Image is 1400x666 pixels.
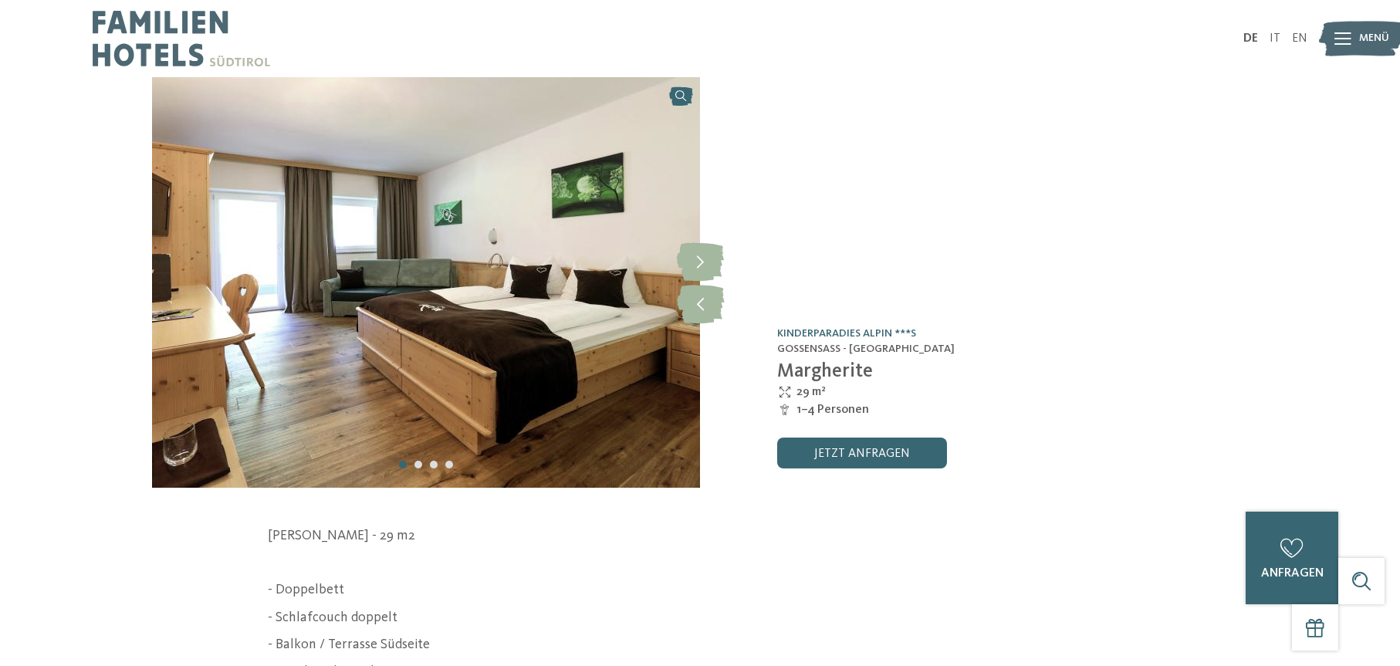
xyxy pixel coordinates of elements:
p: - Schlafcouch doppelt [268,608,1132,627]
p: - Doppelbett [268,580,1132,600]
a: Kinderparadies Alpin ***S [777,328,916,339]
div: Carousel Page 1 (Current Slide) [399,461,407,468]
span: Margherite [777,362,873,381]
span: Menü [1359,31,1389,46]
div: Carousel Page 4 [445,461,453,468]
span: 29 m² [796,384,826,401]
a: anfragen [1246,512,1338,604]
p: - Balkon / Terrasse Südseite [268,635,1132,654]
div: Carousel Page 3 [430,461,438,468]
a: jetzt anfragen [777,438,947,468]
img: Margherite [152,77,700,488]
a: IT [1270,32,1280,45]
span: anfragen [1261,567,1324,580]
span: Gossensass - [GEOGRAPHIC_DATA] [777,343,955,354]
span: 1–4 Personen [796,401,869,418]
p: [PERSON_NAME] - 29 m2 [268,526,1132,546]
a: EN [1292,32,1307,45]
a: DE [1243,32,1258,45]
div: Carousel Page 2 [414,461,422,468]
